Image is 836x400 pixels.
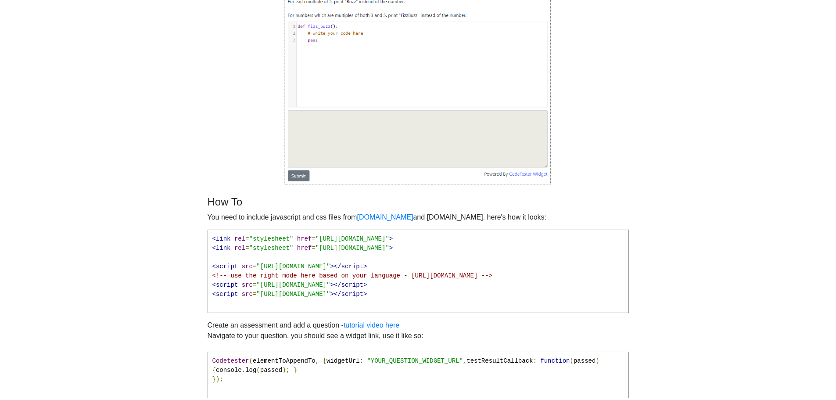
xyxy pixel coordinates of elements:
[596,357,599,364] span: )
[297,235,312,242] span: href
[312,235,315,242] span: =
[330,291,367,298] span: ></script>
[212,263,238,270] span: <script
[253,263,256,270] span: =
[234,235,245,242] span: rel
[208,196,629,209] h4: How To
[242,263,253,270] span: src
[245,367,256,374] span: log
[297,245,312,252] span: href
[316,357,319,364] span: ,
[249,235,294,242] span: "stylesheet"
[212,272,493,279] span: <!-- use the right mode here based on your language - [URL][DOMAIN_NAME] -->
[212,281,238,288] span: <script
[253,357,316,364] span: elementToAppendTo
[249,357,253,364] span: (
[367,357,463,364] span: "YOUR_QUESTION_WIDGET_URL"
[245,235,249,242] span: =
[327,357,360,364] span: widgetUrl
[570,357,574,364] span: (
[282,367,290,374] span: );
[212,245,231,252] span: <link
[312,245,315,252] span: =
[212,235,231,242] span: <link
[212,291,238,298] span: <script
[389,245,393,252] span: >
[256,281,330,288] span: "[URL][DOMAIN_NAME]"
[212,367,216,374] span: {
[330,263,367,270] span: ></script>
[216,367,242,374] span: console
[574,357,596,364] span: passed
[344,321,399,329] a: tutorial video here
[253,291,256,298] span: =
[242,281,253,288] span: src
[316,235,389,242] span: "[URL][DOMAIN_NAME]"
[256,291,330,298] span: "[URL][DOMAIN_NAME]"
[466,357,533,364] span: testResultCallback
[253,281,256,288] span: =
[234,245,245,252] span: rel
[212,376,223,383] span: });
[256,263,330,270] span: "[URL][DOMAIN_NAME]"
[249,245,294,252] span: "stylesheet"
[260,367,282,374] span: passed
[242,291,253,298] span: src
[533,357,536,364] span: :
[330,281,367,288] span: ></script>
[212,357,249,364] span: Codetester
[293,367,297,374] span: }
[360,357,363,364] span: :
[245,245,249,252] span: =
[389,235,393,242] span: >
[208,212,629,223] p: You need to include javascript and css files from and [DOMAIN_NAME]. here's how it looks:
[463,357,466,364] span: ,
[242,367,245,374] span: .
[540,357,570,364] span: function
[357,213,413,221] a: [DOMAIN_NAME]
[256,367,260,374] span: (
[323,357,327,364] span: {
[316,245,389,252] span: "[URL][DOMAIN_NAME]"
